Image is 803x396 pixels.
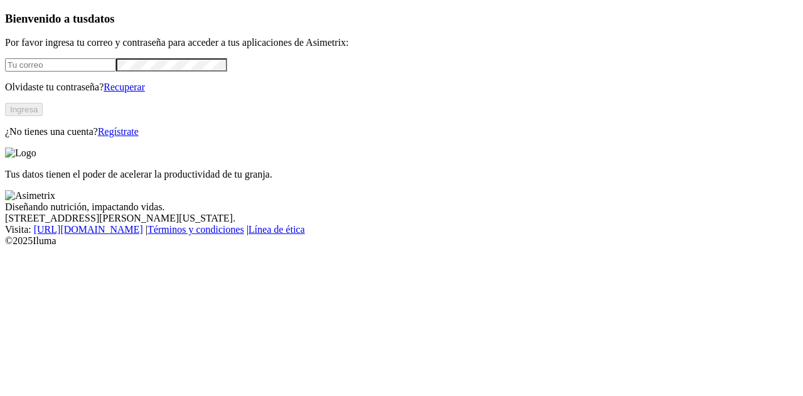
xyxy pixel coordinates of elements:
span: datos [88,12,115,25]
a: [URL][DOMAIN_NAME] [34,224,143,235]
button: Ingresa [5,103,43,116]
p: Tus datos tienen el poder de acelerar la productividad de tu granja. [5,169,798,180]
a: Términos y condiciones [147,224,244,235]
p: Por favor ingresa tu correo y contraseña para acceder a tus aplicaciones de Asimetrix: [5,37,798,48]
p: ¿No tienes una cuenta? [5,126,798,137]
div: © 2025 Iluma [5,235,798,247]
div: [STREET_ADDRESS][PERSON_NAME][US_STATE]. [5,213,798,224]
input: Tu correo [5,58,116,72]
a: Regístrate [98,126,139,137]
h3: Bienvenido a tus [5,12,798,26]
div: Visita : | | [5,224,798,235]
div: Diseñando nutrición, impactando vidas. [5,201,798,213]
a: Línea de ética [248,224,305,235]
img: Asimetrix [5,190,55,201]
p: Olvidaste tu contraseña? [5,82,798,93]
a: Recuperar [104,82,145,92]
img: Logo [5,147,36,159]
